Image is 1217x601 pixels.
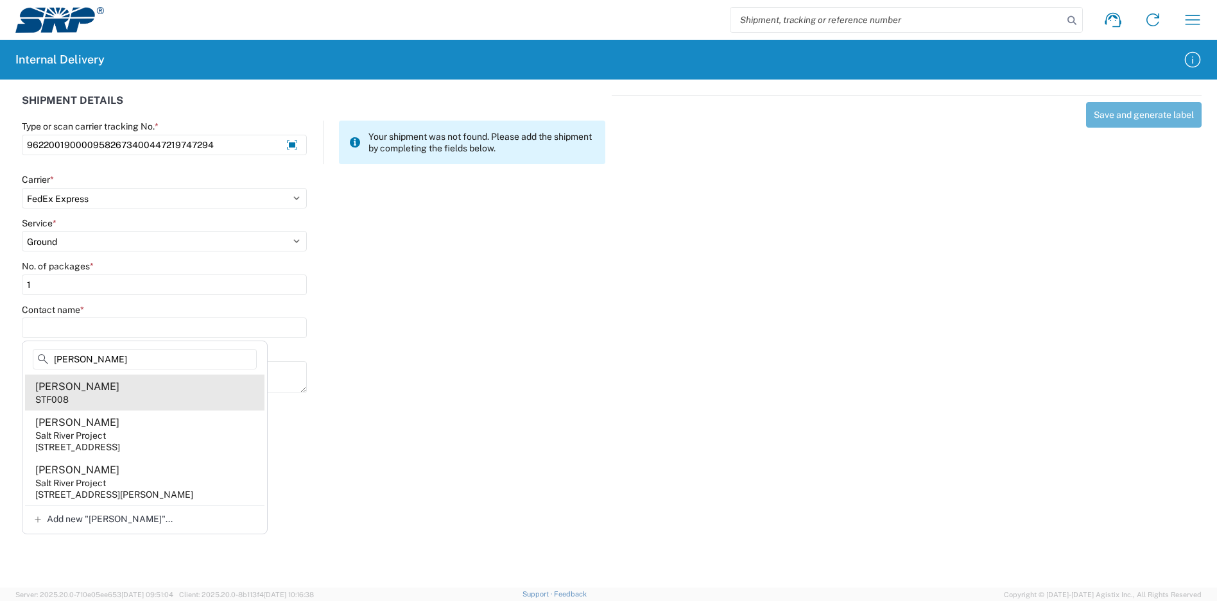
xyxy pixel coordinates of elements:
a: Feedback [554,590,587,598]
span: [DATE] 09:51:04 [121,591,173,598]
label: Contact name [22,304,84,316]
img: srp [15,7,104,33]
div: [PERSON_NAME] [35,416,119,430]
span: Server: 2025.20.0-710e05ee653 [15,591,173,598]
div: [STREET_ADDRESS][PERSON_NAME] [35,489,193,500]
div: Salt River Project [35,430,106,441]
h2: Internal Delivery [15,52,105,67]
label: Carrier [22,174,54,185]
label: Type or scan carrier tracking No. [22,121,159,132]
label: Service [22,217,56,229]
div: [PERSON_NAME] [35,463,119,477]
span: Copyright © [DATE]-[DATE] Agistix Inc., All Rights Reserved [1004,589,1202,600]
div: [STREET_ADDRESS] [35,441,120,453]
div: STF008 [35,394,69,405]
div: SHIPMENT DETAILS [22,95,605,121]
label: No. of packages [22,260,94,272]
span: Client: 2025.20.0-8b113f4 [179,591,314,598]
span: Your shipment was not found. Please add the shipment by completing the fields below. [368,131,595,154]
div: [PERSON_NAME] [35,380,119,394]
div: Salt River Project [35,477,106,489]
span: [DATE] 10:16:38 [264,591,314,598]
span: Add new "[PERSON_NAME]"... [47,513,173,525]
a: Support [522,590,555,598]
input: Shipment, tracking or reference number [730,8,1063,32]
